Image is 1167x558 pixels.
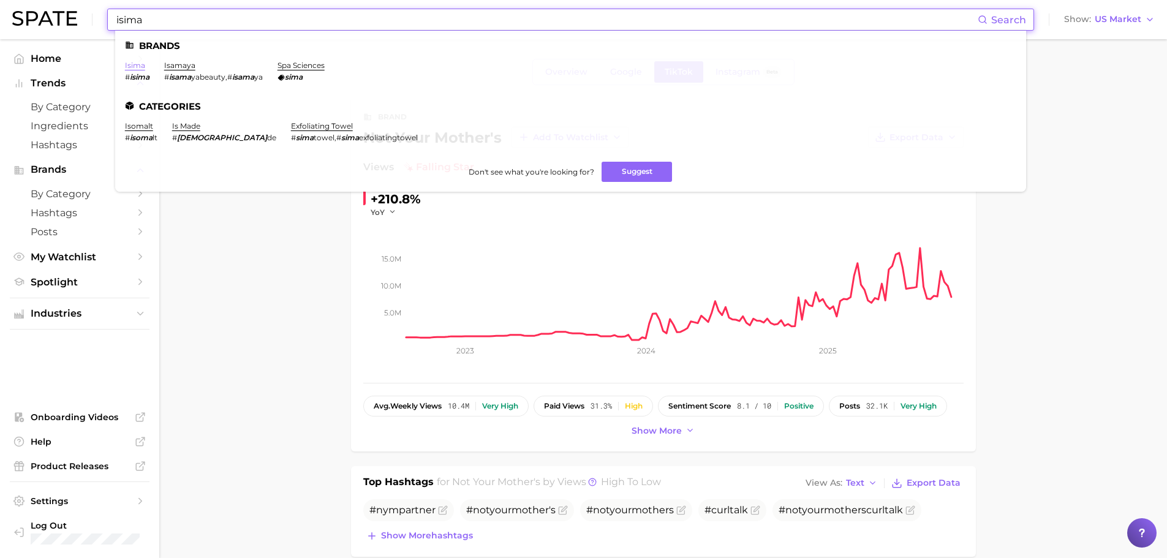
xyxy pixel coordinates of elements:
span: Settings [31,496,129,507]
li: Categories [125,101,1016,111]
a: Hashtags [10,135,149,154]
span: Show more hashtags [381,530,473,541]
span: Onboarding Videos [31,412,129,423]
span: # [227,72,232,81]
span: Hashtags [31,207,129,219]
span: Export Data [907,478,961,488]
span: Text [846,480,864,486]
em: isoma [130,133,153,142]
button: Show more [629,423,698,439]
span: # mothers [586,504,674,516]
button: Show morehashtags [363,527,476,545]
a: spa sciences [278,61,325,70]
a: exfoliating towel [291,121,353,130]
span: Show more [632,426,682,436]
span: YoY [371,207,385,217]
span: US Market [1095,16,1141,23]
span: ya [254,72,263,81]
span: your [802,504,824,516]
div: +210.8% [371,189,421,209]
span: Ingredients [31,120,129,132]
button: paid views31.3%High [534,396,653,417]
span: de [267,133,276,142]
em: sima [285,72,303,81]
span: My Watchlist [31,251,129,263]
li: Brands [125,40,1016,51]
img: SPATE [12,11,77,26]
a: Home [10,49,149,68]
span: #curltalk [704,504,748,516]
span: towel [314,133,334,142]
span: posts [839,402,860,410]
tspan: 10.0m [381,281,401,290]
a: isamaya [164,61,195,70]
span: by Category [31,188,129,200]
button: Flag as miscategorized or irrelevant [676,505,686,515]
div: Very high [482,402,518,410]
span: Log Out [31,520,140,531]
abbr: average [374,401,390,410]
div: High [625,402,643,410]
a: Ingredients [10,116,149,135]
button: View AsText [803,475,881,491]
tspan: 2025 [818,346,836,355]
a: Log out. Currently logged in with e-mail david.lucas@loreal.com. [10,516,149,548]
em: sima [296,133,314,142]
span: not [593,504,610,516]
span: Home [31,53,129,64]
span: # motherscurltalk [779,504,903,516]
tspan: 2024 [636,346,655,355]
button: Flag as miscategorized or irrelevant [750,505,760,515]
span: Product Releases [31,461,129,472]
span: Trends [31,78,129,89]
span: 8.1 / 10 [737,402,771,410]
span: lt [153,133,157,142]
button: ShowUS Market [1061,12,1158,28]
span: yabeauty [191,72,225,81]
span: not [785,504,802,516]
span: 32.1k [866,402,888,410]
div: , [164,72,263,81]
button: Flag as miscategorized or irrelevant [905,505,915,515]
div: , [291,133,418,142]
span: high to low [601,476,661,488]
span: weekly views [374,402,442,410]
span: Industries [31,308,129,319]
span: your [489,504,512,516]
div: Very high [901,402,937,410]
a: isomalt [125,121,153,130]
button: sentiment score8.1 / 10Positive [658,396,824,417]
span: # [172,133,177,142]
span: Posts [31,226,129,238]
span: exfoliatingtowel [359,133,418,142]
span: # [125,133,130,142]
button: Brands [10,160,149,179]
span: 10.4m [448,402,469,410]
span: paid views [544,402,584,410]
a: My Watchlist [10,247,149,266]
span: not your mother's [452,476,540,488]
em: sima [341,133,359,142]
button: Flag as miscategorized or irrelevant [438,505,448,515]
tspan: 5.0m [384,308,401,317]
button: posts32.1kVery high [829,396,947,417]
span: Don't see what you're looking for? [469,167,594,176]
span: Brands [31,164,129,175]
span: mother's [512,504,556,516]
span: # [291,133,296,142]
a: Onboarding Videos [10,408,149,426]
h1: Top Hashtags [363,475,434,492]
a: Hashtags [10,203,149,222]
a: Product Releases [10,457,149,475]
a: by Category [10,97,149,116]
div: Positive [784,402,814,410]
span: # [336,133,341,142]
span: Spotlight [31,276,129,288]
span: # [466,504,556,516]
em: isima [130,72,149,81]
button: Suggest [602,162,672,182]
em: isama [232,72,254,81]
button: Flag as miscategorized or irrelevant [558,505,568,515]
span: View As [806,480,842,486]
span: Search [991,14,1026,26]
